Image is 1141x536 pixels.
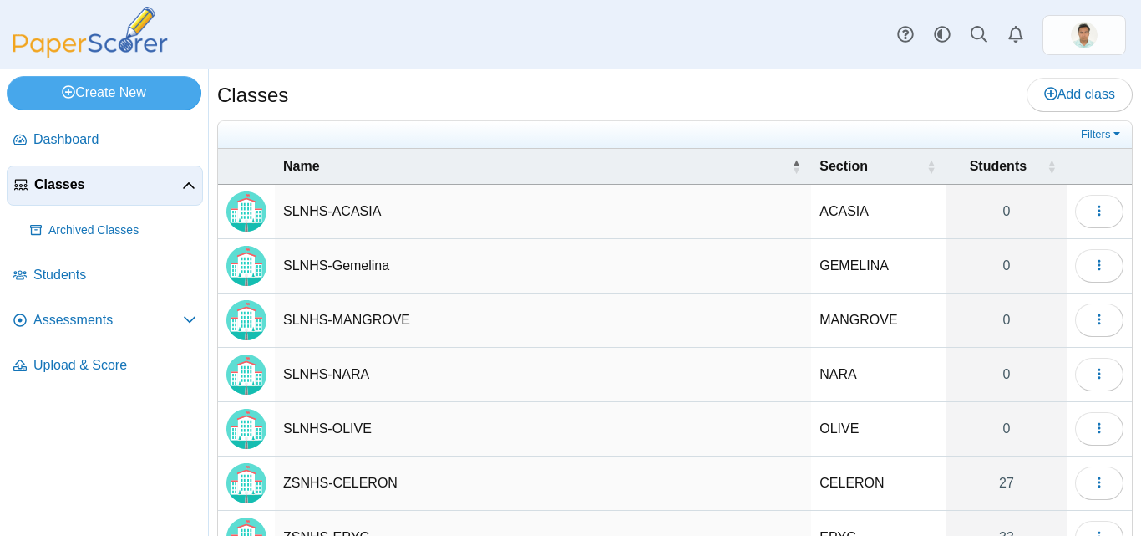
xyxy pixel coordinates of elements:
[997,17,1034,54] a: Alerts
[283,159,320,173] span: Name
[226,191,266,232] img: Locally created class
[811,348,946,402] td: NARA
[34,176,182,194] span: Classes
[946,348,1067,401] a: 0
[970,159,1027,173] span: Students
[7,166,203,206] a: Classes
[275,348,811,402] td: SLNHS-NARA
[946,185,1067,238] a: 0
[33,130,196,149] span: Dashboard
[1047,149,1057,184] span: Students : Activate to sort
[926,149,936,184] span: Section : Activate to sort
[819,159,868,173] span: Section
[811,185,946,239] td: ACASIA
[33,266,196,284] span: Students
[226,300,266,340] img: Locally created class
[1027,78,1133,111] a: Add class
[811,294,946,348] td: MANGROVE
[226,355,266,395] img: Locally created class
[811,239,946,294] td: GEMELINA
[33,356,196,375] span: Upload & Score
[811,457,946,511] td: CELERON
[23,211,203,251] a: Archived Classes
[226,463,266,503] img: Locally created class
[791,149,801,184] span: Name : Activate to invert sorting
[226,246,266,286] img: Locally created class
[1071,22,1098,48] img: ps.qM1w65xjLpOGVUdR
[275,239,811,294] td: SLNHS-Gemelina
[946,239,1067,293] a: 0
[1042,15,1126,55] a: ps.qM1w65xjLpOGVUdR
[1071,22,1098,48] span: adonis maynard pilongo
[226,409,266,449] img: Locally created class
[946,294,1067,347] a: 0
[275,402,811,457] td: SLNHS-OLIVE
[7,76,201,110] a: Create New
[7,256,203,296] a: Students
[7,7,174,58] img: PaperScorer
[275,457,811,511] td: ZSNHS-CELERON
[946,457,1067,510] a: 27
[33,311,183,329] span: Assessments
[217,81,288,110] h1: Classes
[7,301,203,341] a: Assessments
[7,120,203,161] a: Dashboard
[1044,87,1115,101] span: Add class
[7,346,203,386] a: Upload & Score
[1077,126,1128,143] a: Filters
[946,402,1067,456] a: 0
[275,294,811,348] td: SLNHS-MANGROVE
[275,185,811,239] td: SLNHS-ACASIA
[7,46,174,60] a: PaperScorer
[48,222,196,239] span: Archived Classes
[811,402,946,457] td: OLIVE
